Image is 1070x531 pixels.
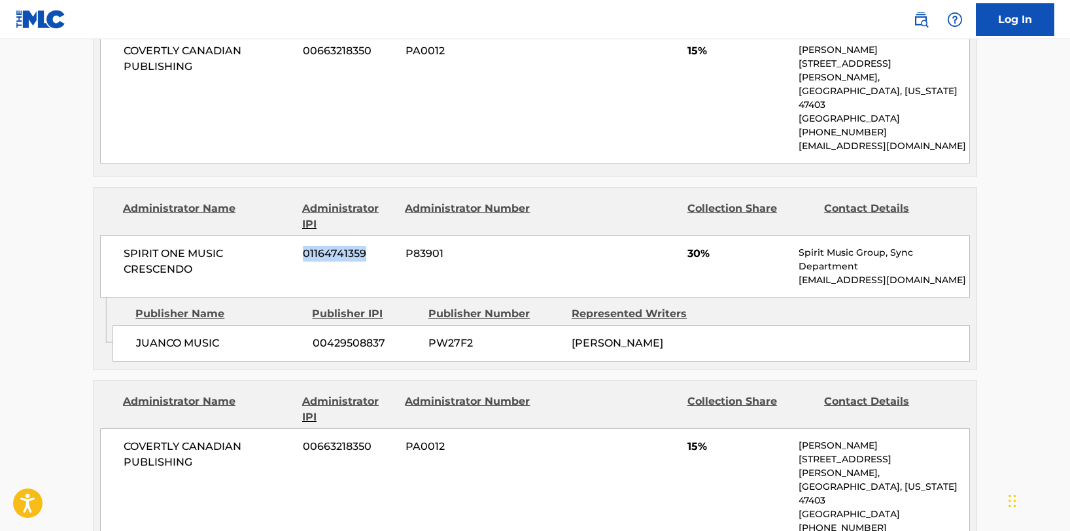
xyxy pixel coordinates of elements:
img: search [913,12,929,27]
div: Drag [1009,481,1016,521]
iframe: Chat Widget [1005,468,1070,531]
span: SPIRIT ONE MUSIC CRESCENDO [124,246,293,277]
span: COVERTLY CANADIAN PUBLISHING [124,439,293,470]
div: Contact Details [824,201,951,232]
p: [EMAIL_ADDRESS][DOMAIN_NAME] [799,139,969,153]
span: PA0012 [406,43,532,59]
div: Help [942,7,968,33]
span: 15% [687,439,789,454]
span: P83901 [406,246,532,262]
p: Spirit Music Group, Sync Department [799,246,969,273]
p: [PERSON_NAME] [799,439,969,453]
span: COVERTLY CANADIAN PUBLISHING [124,43,293,75]
span: 00429508837 [313,335,419,351]
span: 00663218350 [303,439,396,454]
p: [PHONE_NUMBER] [799,126,969,139]
p: [PERSON_NAME] [799,43,969,57]
p: [GEOGRAPHIC_DATA] [799,507,969,521]
div: Administrator IPI [302,201,395,232]
div: Administrator Name [123,394,292,425]
div: Contact Details [824,394,951,425]
p: [STREET_ADDRESS][PERSON_NAME], [799,57,969,84]
div: Collection Share [687,201,814,232]
span: [PERSON_NAME] [572,337,663,349]
p: [STREET_ADDRESS][PERSON_NAME], [799,453,969,480]
div: Publisher IPI [312,306,419,322]
div: Collection Share [687,394,814,425]
span: 01164741359 [303,246,396,262]
span: 30% [687,246,789,262]
span: JUANCO MUSIC [136,335,303,351]
img: MLC Logo [16,10,66,29]
span: 15% [687,43,789,59]
div: Publisher Name [135,306,302,322]
div: Administrator IPI [302,394,395,425]
p: [GEOGRAPHIC_DATA] [799,112,969,126]
a: Log In [976,3,1054,36]
div: Publisher Number [428,306,562,322]
span: 00663218350 [303,43,396,59]
img: help [947,12,963,27]
p: [GEOGRAPHIC_DATA], [US_STATE] 47403 [799,84,969,112]
span: PA0012 [406,439,532,454]
div: Administrator Number [405,394,532,425]
span: PW27F2 [428,335,562,351]
div: Represented Writers [572,306,705,322]
div: Administrator Name [123,201,292,232]
p: [GEOGRAPHIC_DATA], [US_STATE] 47403 [799,480,969,507]
div: Administrator Number [405,201,532,232]
a: Public Search [908,7,934,33]
p: [EMAIL_ADDRESS][DOMAIN_NAME] [799,273,969,287]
